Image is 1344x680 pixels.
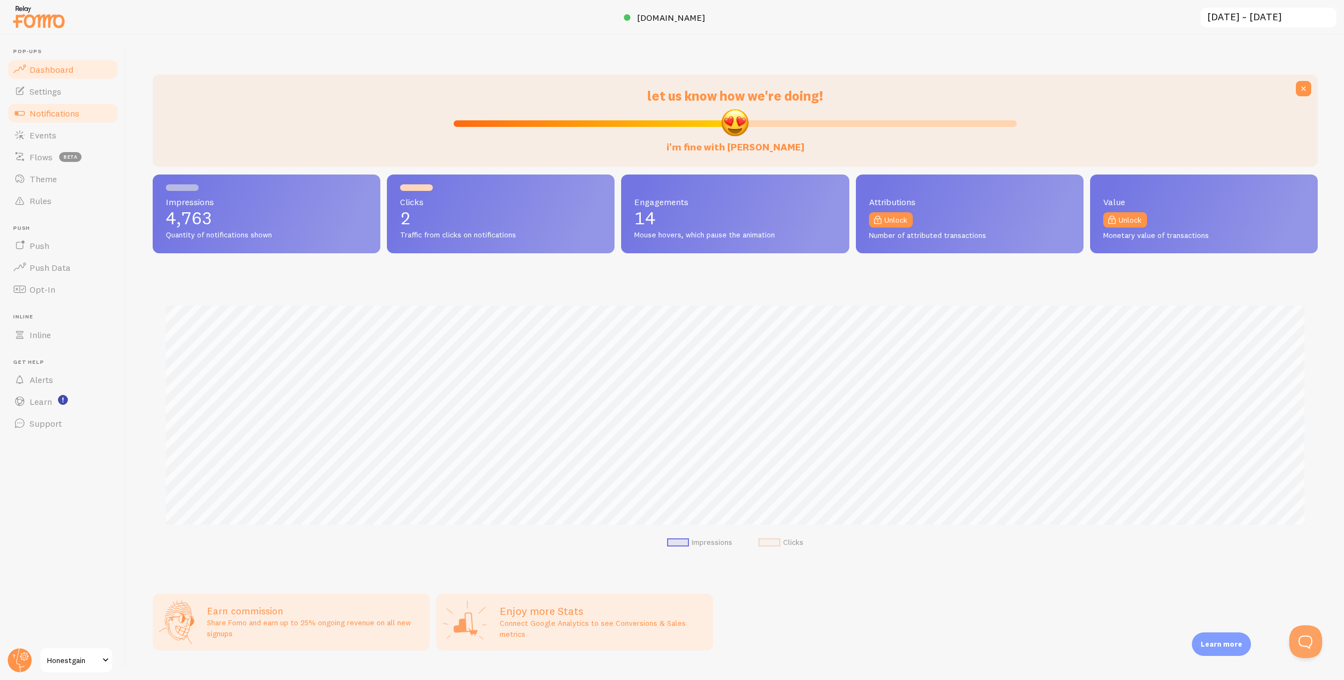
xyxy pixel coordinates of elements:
[634,230,836,240] span: Mouse hovers, which pause the animation
[634,210,836,227] p: 14
[869,212,913,228] a: Unlock
[13,48,119,55] span: Pop-ups
[869,197,1070,206] span: Attributions
[30,284,55,295] span: Opt-In
[500,604,706,618] h2: Enjoy more Stats
[500,618,706,640] p: Connect Google Analytics to see Conversions & Sales metrics
[7,80,119,102] a: Settings
[436,594,713,650] a: Enjoy more Stats Connect Google Analytics to see Conversions & Sales metrics
[30,86,61,97] span: Settings
[7,391,119,412] a: Learn
[166,210,367,227] p: 4,763
[30,64,73,75] span: Dashboard
[7,412,119,434] a: Support
[7,257,119,278] a: Push Data
[7,102,119,124] a: Notifications
[30,108,79,119] span: Notifications
[13,313,119,321] span: Inline
[30,374,53,385] span: Alerts
[443,600,486,644] img: Google Analytics
[30,240,49,251] span: Push
[7,168,119,190] a: Theme
[58,395,68,405] svg: <p>Watch New Feature Tutorials!</p>
[30,329,51,340] span: Inline
[667,130,804,154] label: i'm fine with [PERSON_NAME]
[30,152,53,162] span: Flows
[13,225,119,232] span: Push
[30,130,56,141] span: Events
[166,197,367,206] span: Impressions
[30,195,51,206] span: Rules
[7,124,119,146] a: Events
[758,538,803,548] li: Clicks
[7,59,119,80] a: Dashboard
[7,324,119,346] a: Inline
[1201,639,1242,649] p: Learn more
[667,538,732,548] li: Impressions
[7,278,119,300] a: Opt-In
[39,647,113,673] a: Honestgain
[634,197,836,206] span: Engagements
[207,605,423,617] h3: Earn commission
[869,231,1070,241] span: Number of attributed transactions
[11,3,66,31] img: fomo-relay-logo-orange.svg
[30,418,62,429] span: Support
[7,235,119,257] a: Push
[1103,197,1305,206] span: Value
[720,108,750,137] img: emoji.png
[30,173,57,184] span: Theme
[207,617,423,639] p: Share Fomo and earn up to 25% ongoing revenue on all new signups
[647,88,823,104] span: let us know how we're doing!
[7,190,119,212] a: Rules
[7,146,119,168] a: Flows beta
[1289,625,1322,658] iframe: Help Scout Beacon - Open
[59,152,82,162] span: beta
[30,262,71,273] span: Push Data
[400,197,601,206] span: Clicks
[400,230,601,240] span: Traffic from clicks on notifications
[166,230,367,240] span: Quantity of notifications shown
[400,210,601,227] p: 2
[1103,212,1147,228] a: Unlock
[30,396,52,407] span: Learn
[1192,632,1251,656] div: Learn more
[7,369,119,391] a: Alerts
[47,654,99,667] span: Honestgain
[13,359,119,366] span: Get Help
[1103,231,1305,241] span: Monetary value of transactions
